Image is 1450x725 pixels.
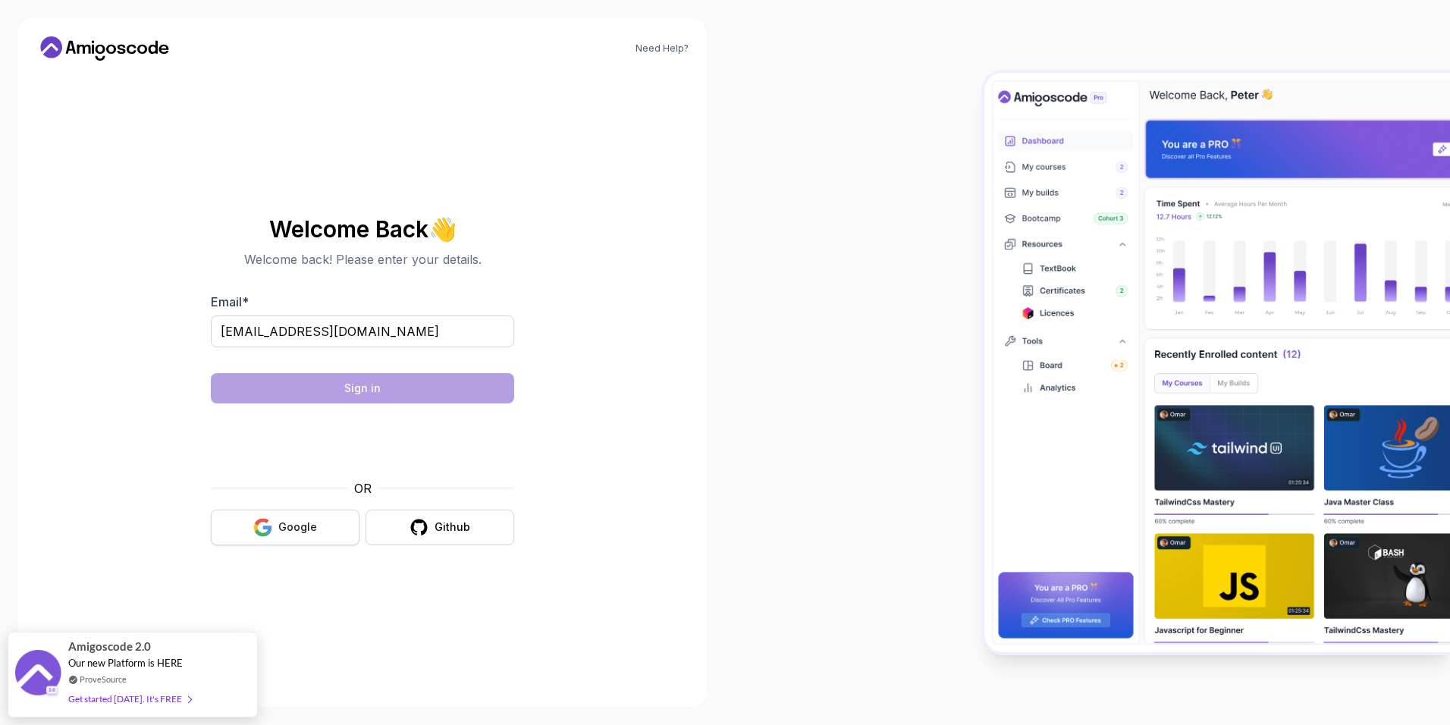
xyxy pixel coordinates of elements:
button: Google [211,510,359,545]
div: Google [278,519,317,535]
img: Amigoscode Dashboard [984,73,1450,653]
div: Get started [DATE]. It's FREE [68,690,191,708]
button: Sign in [211,373,514,403]
a: ProveSource [80,673,127,686]
span: Our new Platform is HERE [68,657,183,669]
div: Sign in [344,381,381,396]
h2: Welcome Back [211,217,514,241]
label: Email * [211,294,249,309]
button: Github [366,510,514,545]
span: Amigoscode 2.0 [68,638,151,655]
p: OR [354,479,372,497]
iframe: Widget containing checkbox for hCaptcha security challenge [248,413,477,470]
input: Enter your email [211,315,514,347]
img: provesource social proof notification image [15,650,61,699]
a: Need Help? [636,42,689,55]
p: Welcome back! Please enter your details. [211,250,514,268]
span: 👋 [426,214,459,244]
a: Home link [36,36,173,61]
div: Github [435,519,470,535]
